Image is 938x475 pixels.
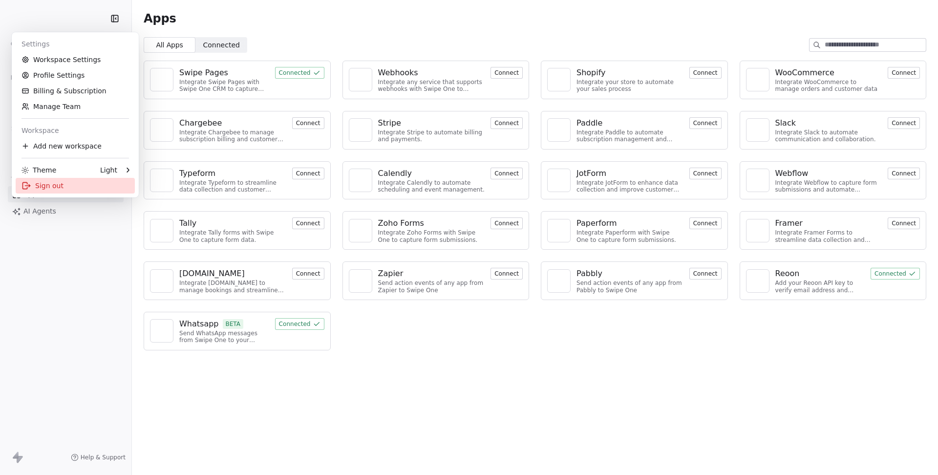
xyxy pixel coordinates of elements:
div: Sign out [16,178,135,194]
div: Light [100,165,117,175]
button: Connect [490,67,523,79]
button: Connect [888,67,920,79]
div: Pabbly [576,268,602,280]
img: NA [750,223,765,238]
img: NA [154,324,169,338]
span: Apps [144,11,176,26]
div: Integrate Paperform with Swipe One to capture form submissions. [576,229,683,243]
button: Connect [490,168,523,179]
div: Integrate Chargebee to manage subscription billing and customer data. [179,129,286,143]
button: Connect [292,168,324,179]
div: Webflow [775,168,809,179]
a: Profile Settings [16,67,135,83]
div: Integrate Webflow to capture form submissions and automate customer engagement. [775,179,882,194]
button: Connect [292,268,324,280]
div: Whatsapp [179,318,219,330]
div: Integrate Calendly to automate scheduling and event management. [378,179,485,194]
div: Integrate WooCommerce to manage orders and customer data [775,79,882,93]
div: Zapier [378,268,404,280]
div: Swipe Pages [179,67,228,79]
span: BETA [223,319,244,329]
div: Zoho Forms [378,217,424,229]
img: NA [154,72,169,87]
img: NA [750,274,765,288]
div: Integrate [DOMAIN_NAME] to manage bookings and streamline scheduling. [179,280,286,294]
button: Connect [689,268,722,280]
div: Tally [179,217,196,229]
div: Integrate Slack to automate communication and collaboration. [775,129,882,143]
span: Marketing [6,70,46,85]
div: Integrate Paddle to automate subscription management and customer engagement. [576,129,683,143]
div: Integrate Swipe Pages with Swipe One CRM to capture lead data. [179,79,269,93]
div: Workspace [16,123,135,138]
div: Reoon [775,268,800,280]
img: NA [750,123,765,137]
img: NA [353,173,368,188]
button: Connect [292,117,324,129]
button: Connect [490,268,523,280]
div: Integrate JotForm to enhance data collection and improve customer engagement. [576,179,683,194]
img: NA [750,72,765,87]
button: Connected [871,268,920,280]
button: Connect [689,168,722,179]
img: NA [552,123,566,137]
div: JotForm [576,168,606,179]
img: NA [552,72,566,87]
div: Framer [775,217,803,229]
div: Shopify [576,67,606,79]
div: Add new workspace [16,138,135,154]
button: Connected [275,67,324,79]
div: Slack [775,117,796,129]
div: Settings [16,36,135,52]
div: Typeform [179,168,215,179]
div: Webhooks [378,67,418,79]
span: Contacts [6,37,43,51]
div: Stripe [378,117,401,129]
button: Connect [490,117,523,129]
div: Chargebee [179,117,222,129]
button: Connect [689,217,722,229]
img: NA [154,223,169,238]
a: Manage Team [16,99,135,114]
span: Tools [7,172,31,187]
button: Connect [888,168,920,179]
img: NA [552,223,566,238]
img: NA [154,173,169,188]
img: NA [154,123,169,137]
div: Send WhatsApp messages from Swipe One to your customers [179,330,269,344]
div: Add your Reoon API key to verify email address and reduce bounces [775,280,865,294]
img: NA [353,123,368,137]
div: Integrate Tally forms with Swipe One to capture form data. [179,229,286,243]
div: Integrate Framer Forms to streamline data collection and customer engagement. [775,229,882,243]
button: Connect [689,117,722,129]
div: [DOMAIN_NAME] [179,268,245,280]
div: Calendly [378,168,412,179]
span: Connected [203,40,240,50]
button: Connect [888,117,920,129]
img: NA [552,173,566,188]
button: Connected [275,318,324,330]
div: Integrate your store to automate your sales process [576,79,683,93]
img: NA [353,274,368,288]
img: NA [353,223,368,238]
div: Integrate Zoho Forms with Swipe One to capture form submissions. [378,229,485,243]
span: AI Agents [23,206,56,216]
div: Paperform [576,217,617,229]
img: NA [552,274,566,288]
button: Connect [689,67,722,79]
div: Theme [21,165,56,175]
div: Integrate any service that supports webhooks with Swipe One to capture and automate data workflows. [378,79,485,93]
button: Connect [888,217,920,229]
div: Send action events of any app from Pabbly to Swipe One [576,280,683,294]
a: Workspace Settings [16,52,135,67]
div: Send action events of any app from Zapier to Swipe One [378,280,485,294]
button: Connect [292,217,324,229]
div: Paddle [576,117,602,129]
span: Help & Support [81,453,126,461]
div: WooCommerce [775,67,834,79]
img: NA [154,274,169,288]
span: Sales [7,121,32,136]
button: Connect [490,217,523,229]
div: Integrate Stripe to automate billing and payments. [378,129,485,143]
img: NA [750,173,765,188]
